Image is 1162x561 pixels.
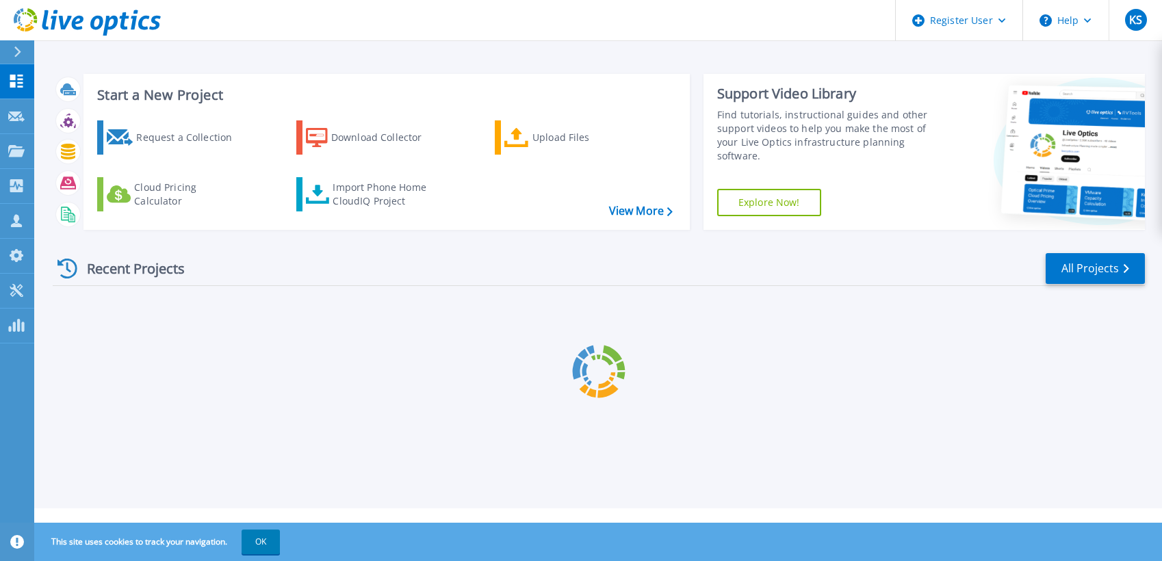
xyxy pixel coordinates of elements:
[38,530,280,554] span: This site uses cookies to track your navigation.
[495,120,647,155] a: Upload Files
[717,85,940,103] div: Support Video Library
[97,120,250,155] a: Request a Collection
[717,189,821,216] a: Explore Now!
[717,108,940,163] div: Find tutorials, instructional guides and other support videos to help you make the most of your L...
[242,530,280,554] button: OK
[1129,14,1142,25] span: KS
[1046,253,1145,284] a: All Projects
[532,124,642,151] div: Upload Files
[296,120,449,155] a: Download Collector
[136,124,246,151] div: Request a Collection
[53,252,203,285] div: Recent Projects
[331,124,441,151] div: Download Collector
[97,177,250,211] a: Cloud Pricing Calculator
[333,181,439,208] div: Import Phone Home CloudIQ Project
[97,88,672,103] h3: Start a New Project
[609,205,673,218] a: View More
[134,181,244,208] div: Cloud Pricing Calculator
